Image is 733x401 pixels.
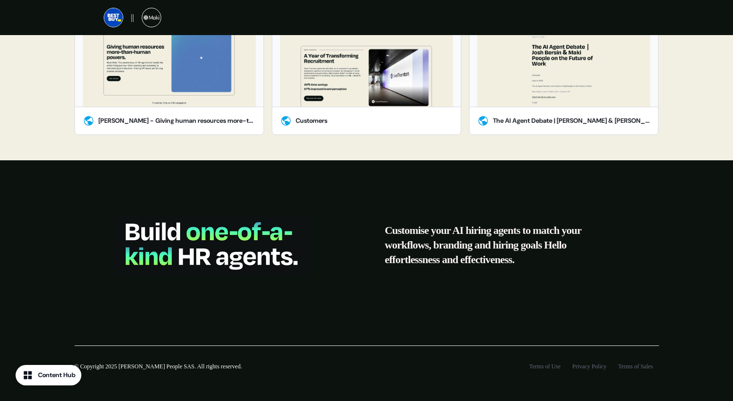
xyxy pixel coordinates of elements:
img: Maki - Giving human resources more-than-human powers. [83,1,256,107]
img: Customers [280,1,453,107]
div: [PERSON_NAME] - Giving human resources more-than-human powers. [98,116,256,126]
a: Terms of Use [524,358,566,375]
p: || [131,12,134,23]
a: Privacy Policy [566,358,612,375]
a: Terms of Sales [612,358,658,375]
div: The AI Agent Debate | [PERSON_NAME] & [PERSON_NAME] People on the Future of Work [493,116,650,126]
button: Content Hub [16,365,81,385]
div: Customers [296,116,327,126]
p: Customise your AI hiring agents to match your workflows, branding and hiring goals Hello effortle... [385,223,619,267]
p: © Copyright 2025 [PERSON_NAME] People SAS. All rights reserved. [75,363,242,370]
div: Content Hub [38,370,75,380]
